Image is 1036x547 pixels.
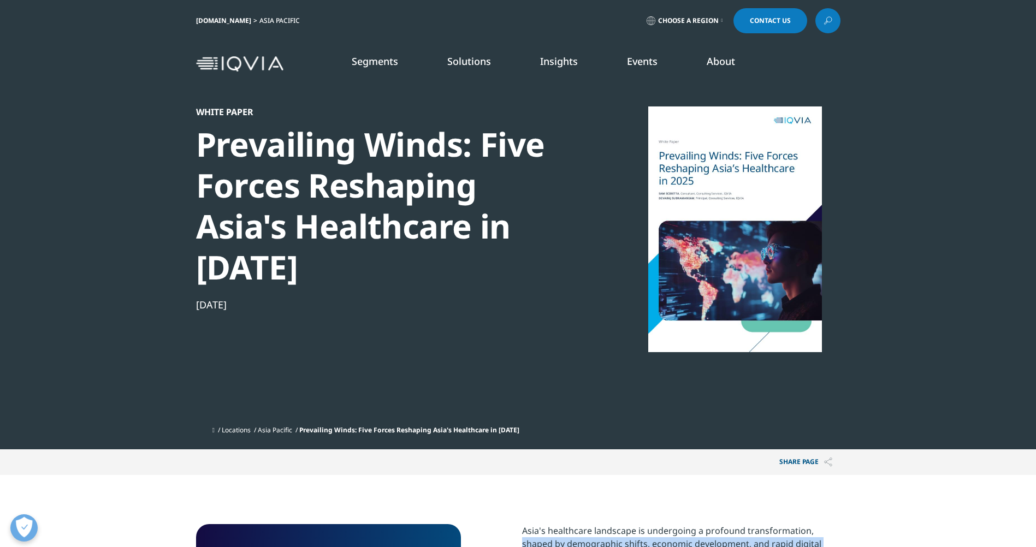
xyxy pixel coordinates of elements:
span: Choose a Region [658,16,719,25]
span: Prevailing Winds: Five Forces Reshaping Asia's Healthcare in [DATE] [299,425,519,435]
a: Asia Pacific [258,425,292,435]
a: About [707,55,735,68]
a: Events [627,55,658,68]
img: Share PAGE [824,457,832,467]
nav: Primary [288,38,840,90]
div: [DATE] [196,298,571,311]
a: Contact Us [733,8,807,33]
button: Share PAGEShare PAGE [771,449,840,475]
a: Segments [352,55,398,68]
button: Open Preferences [10,514,38,542]
a: Solutions [447,55,491,68]
div: Prevailing Winds: Five Forces Reshaping Asia's Healthcare in [DATE] [196,124,571,288]
a: Insights [540,55,578,68]
span: Contact Us [750,17,791,24]
a: [DOMAIN_NAME] [196,16,251,25]
div: Asia Pacific [259,16,304,25]
a: Locations [222,425,251,435]
img: IQVIA Healthcare Information Technology and Pharma Clinical Research Company [196,56,283,72]
p: Share PAGE [771,449,840,475]
div: White Paper [196,106,571,117]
